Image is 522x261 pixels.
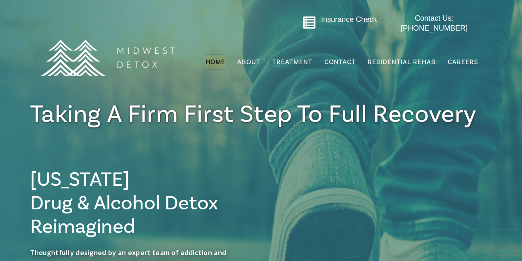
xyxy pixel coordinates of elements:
a: About [236,54,261,70]
span: Treatment [272,59,312,65]
span: Taking a firm First Step To full Recovery [30,98,477,130]
span: Careers [448,58,478,66]
a: Residential Rehab [367,54,437,70]
span: Residential Rehab [368,58,436,66]
a: Careers [447,54,479,70]
a: Contact [324,54,357,70]
span: [US_STATE] Drug & Alcohol Detox Reimagined [30,167,218,239]
a: Treatment [272,54,313,70]
span: Contact [324,59,356,65]
span: Home [205,58,225,66]
a: Home [205,54,226,70]
span: About [237,59,260,65]
a: Contact Us: [PHONE_NUMBER] [385,14,484,33]
img: MD Logo Horitzontal white-01 (1) (1) [35,22,180,94]
a: Go to midwestdetox.com/message-form-page/ [302,16,316,32]
a: Insurance Check [321,15,377,24]
span: Contact Us: [PHONE_NUMBER] [401,14,468,32]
